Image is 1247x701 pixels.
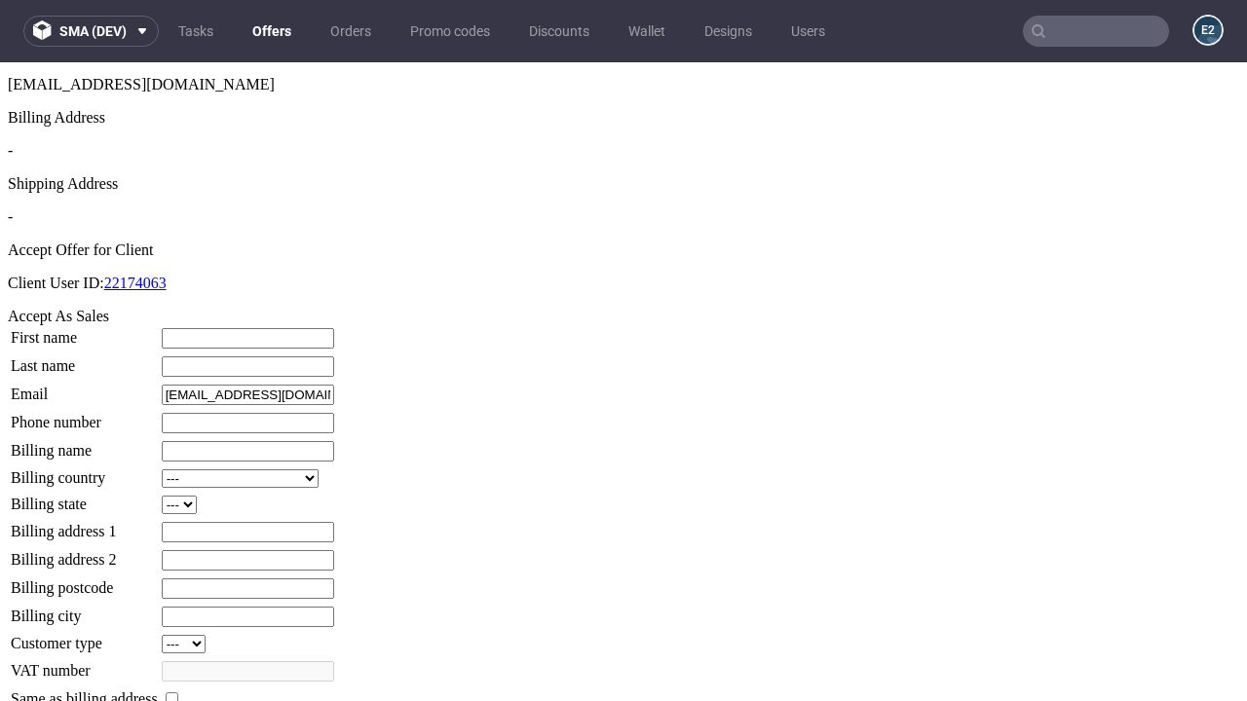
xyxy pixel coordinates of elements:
[8,146,13,163] span: -
[10,459,159,481] td: Billing address 1
[10,598,159,620] td: VAT number
[10,487,159,509] td: Billing address 2
[398,16,502,47] a: Promo codes
[104,212,167,229] a: 22174063
[693,16,764,47] a: Designs
[59,24,127,38] span: sma (dev)
[10,406,159,426] td: Billing country
[10,293,159,315] td: Last name
[8,47,1239,64] div: Billing Address
[8,245,1239,263] div: Accept As Sales
[10,321,159,344] td: Email
[8,14,275,30] span: [EMAIL_ADDRESS][DOMAIN_NAME]
[23,16,159,47] button: sma (dev)
[10,432,159,453] td: Billing state
[8,179,1239,197] div: Accept Offer for Client
[1194,17,1222,44] figcaption: e2
[241,16,303,47] a: Offers
[8,113,1239,130] div: Shipping Address
[10,572,159,592] td: Customer type
[8,212,1239,230] p: Client User ID:
[10,626,159,647] td: Same as billing address
[167,16,225,47] a: Tasks
[10,543,159,566] td: Billing city
[10,265,159,287] td: First name
[617,16,677,47] a: Wallet
[10,378,159,400] td: Billing name
[8,80,13,96] span: -
[10,350,159,372] td: Phone number
[10,515,159,537] td: Billing postcode
[319,16,383,47] a: Orders
[517,16,601,47] a: Discounts
[779,16,837,47] a: Users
